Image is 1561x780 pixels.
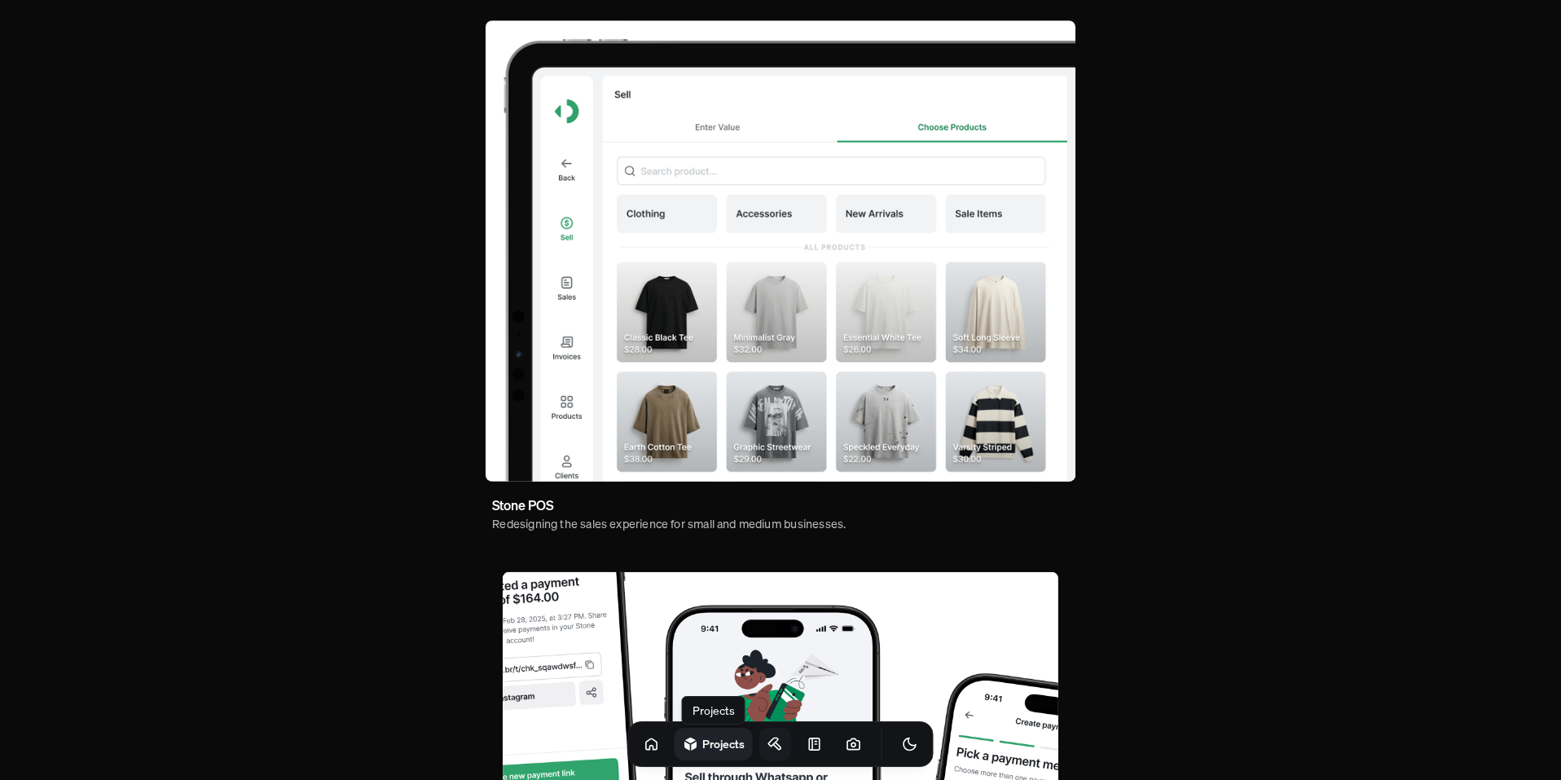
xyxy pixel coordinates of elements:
button: Toggle Theme [894,728,926,760]
h3: Stone POS [492,495,553,515]
a: Projects [675,728,753,760]
h1: Projects [702,736,745,751]
span: Projects [693,703,735,718]
h4: Redesigning the sales experience for small and medium businesses. [492,515,846,533]
a: Stone POSRedesigning the sales experience for small and medium businesses. [486,488,853,540]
